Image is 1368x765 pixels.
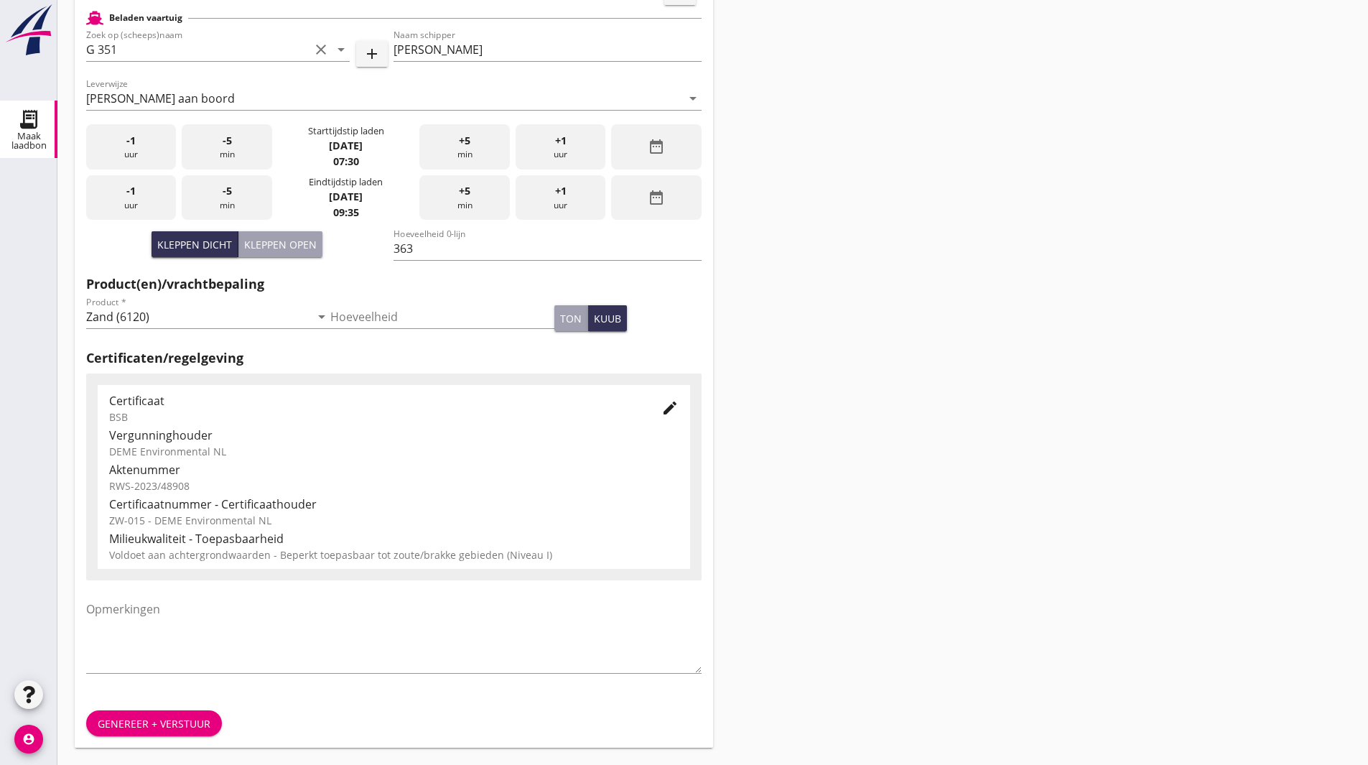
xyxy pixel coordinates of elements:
button: Genereer + verstuur [86,710,222,736]
div: Eindtijdstip laden [309,175,383,189]
img: logo-small.a267ee39.svg [3,4,55,57]
div: min [419,124,509,170]
div: min [419,175,509,221]
button: Kleppen open [238,231,322,257]
i: edit [661,399,679,417]
div: [PERSON_NAME] aan boord [86,92,235,105]
strong: 07:30 [333,154,359,168]
div: kuub [594,311,621,326]
div: uur [516,175,605,221]
strong: [DATE] [329,190,363,203]
div: DEME Environmental NL [109,444,679,459]
i: account_circle [14,725,43,754]
span: +1 [555,133,567,149]
input: Product * [86,305,310,328]
i: add [363,45,381,62]
div: uur [86,175,176,221]
div: BSB [109,409,638,425]
strong: 09:35 [333,205,359,219]
span: +5 [459,183,470,199]
input: Hoeveelheid [330,305,554,328]
strong: [DATE] [329,139,363,152]
h2: Beladen vaartuig [109,11,182,24]
div: Genereer + verstuur [98,716,210,731]
div: ton [560,311,582,326]
h2: Certificaten/regelgeving [86,348,702,368]
i: arrow_drop_down [313,308,330,325]
div: uur [86,124,176,170]
input: Naam schipper [394,38,701,61]
i: date_range [648,189,665,206]
div: RWS-2023/48908 [109,478,679,493]
textarea: Opmerkingen [86,598,702,673]
input: Zoek op (scheeps)naam [86,38,310,61]
div: Starttijdstip laden [308,124,384,138]
input: Hoeveelheid 0-lijn [394,237,701,260]
i: arrow_drop_down [332,41,350,58]
button: ton [554,305,588,331]
div: Vergunninghouder [109,427,679,444]
button: Kleppen dicht [152,231,238,257]
span: -1 [126,183,136,199]
i: date_range [648,138,665,155]
button: kuub [588,305,627,331]
span: -5 [223,183,232,199]
i: arrow_drop_down [684,90,702,107]
div: Certificaat [109,392,638,409]
div: Aktenummer [109,461,679,478]
span: -5 [223,133,232,149]
div: Milieukwaliteit - Toepasbaarheid [109,530,679,547]
span: -1 [126,133,136,149]
div: Kleppen dicht [157,237,232,252]
span: +1 [555,183,567,199]
div: Kleppen open [244,237,317,252]
div: Voldoet aan achtergrondwaarden - Beperkt toepasbaar tot zoute/brakke gebieden (Niveau I) [109,547,679,562]
div: min [182,175,271,221]
div: min [182,124,271,170]
h2: Product(en)/vrachtbepaling [86,274,702,294]
div: ZW-015 - DEME Environmental NL [109,513,679,528]
div: Certificaatnummer - Certificaathouder [109,496,679,513]
div: uur [516,124,605,170]
span: +5 [459,133,470,149]
i: clear [312,41,330,58]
